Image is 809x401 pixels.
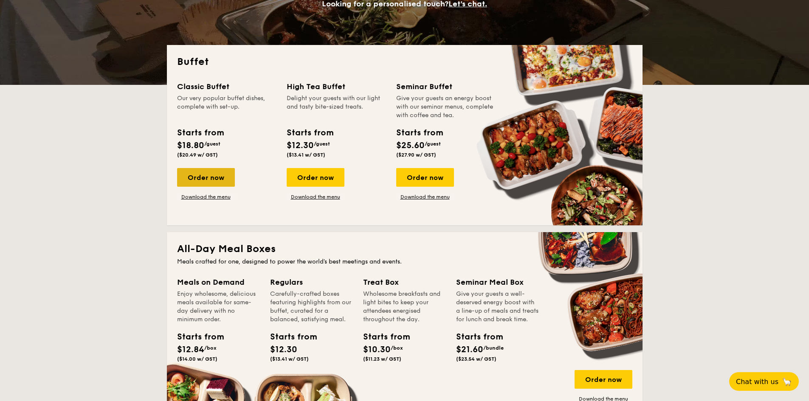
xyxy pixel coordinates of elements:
[177,242,632,256] h2: All-Day Meal Boxes
[177,345,204,355] span: $12.84
[363,276,446,288] div: Treat Box
[177,290,260,324] div: Enjoy wholesome, delicious meals available for same-day delivery with no minimum order.
[177,81,276,93] div: Classic Buffet
[456,331,494,343] div: Starts from
[729,372,799,391] button: Chat with us🦙
[314,141,330,147] span: /guest
[177,168,235,187] div: Order now
[396,193,454,200] a: Download the menu
[177,356,217,362] span: ($14.00 w/ GST)
[204,141,220,147] span: /guest
[287,94,386,120] div: Delight your guests with our light and tasty bite-sized treats.
[287,168,344,187] div: Order now
[270,331,308,343] div: Starts from
[287,81,386,93] div: High Tea Buffet
[204,345,217,351] span: /box
[270,290,353,324] div: Carefully-crafted boxes featuring highlights from our buffet, curated for a balanced, satisfying ...
[177,258,632,266] div: Meals crafted for one, designed to power the world's best meetings and events.
[483,345,504,351] span: /bundle
[425,141,441,147] span: /guest
[396,168,454,187] div: Order now
[287,193,344,200] a: Download the menu
[396,126,443,139] div: Starts from
[575,370,632,389] div: Order now
[177,126,223,139] div: Starts from
[270,276,353,288] div: Regulars
[287,152,325,158] span: ($13.41 w/ GST)
[391,345,403,351] span: /box
[736,378,778,386] span: Chat with us
[456,345,483,355] span: $21.60
[396,140,425,151] span: $25.60
[782,377,792,387] span: 🦙
[287,140,314,151] span: $12.30
[396,94,496,120] div: Give your guests an energy boost with our seminar menus, complete with coffee and tea.
[177,140,204,151] span: $18.80
[177,152,218,158] span: ($20.49 w/ GST)
[363,290,446,324] div: Wholesome breakfasts and light bites to keep your attendees energised throughout the day.
[287,126,333,139] div: Starts from
[456,290,539,324] div: Give your guests a well-deserved energy boost with a line-up of meals and treats for lunch and br...
[270,345,297,355] span: $12.30
[177,276,260,288] div: Meals on Demand
[363,356,401,362] span: ($11.23 w/ GST)
[270,356,309,362] span: ($13.41 w/ GST)
[177,94,276,120] div: Our very popular buffet dishes, complete with set-up.
[363,331,401,343] div: Starts from
[456,276,539,288] div: Seminar Meal Box
[396,152,436,158] span: ($27.90 w/ GST)
[177,331,215,343] div: Starts from
[396,81,496,93] div: Seminar Buffet
[177,193,235,200] a: Download the menu
[456,356,496,362] span: ($23.54 w/ GST)
[177,55,632,69] h2: Buffet
[363,345,391,355] span: $10.30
